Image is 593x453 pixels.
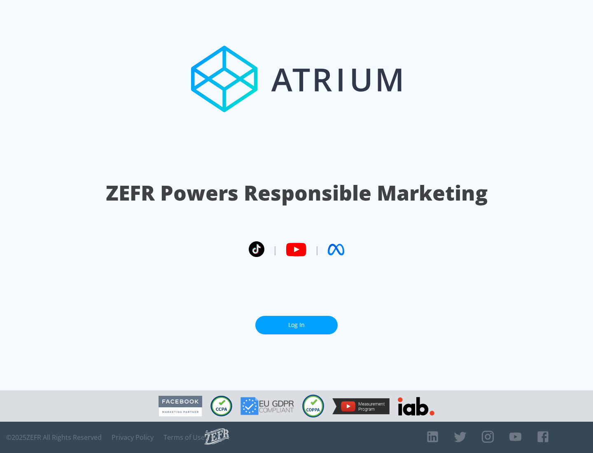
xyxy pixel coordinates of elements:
a: Privacy Policy [112,433,154,441]
a: Terms of Use [163,433,205,441]
img: Facebook Marketing Partner [159,396,202,417]
span: | [273,243,278,256]
a: Log In [255,316,338,334]
img: CCPA Compliant [210,396,232,416]
img: IAB [398,397,434,416]
img: YouTube Measurement Program [332,398,390,414]
img: COPPA Compliant [302,395,324,418]
h1: ZEFR Powers Responsible Marketing [106,179,488,207]
img: GDPR Compliant [240,397,294,415]
span: | [315,243,320,256]
span: © 2025 ZEFR All Rights Reserved [6,433,102,441]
